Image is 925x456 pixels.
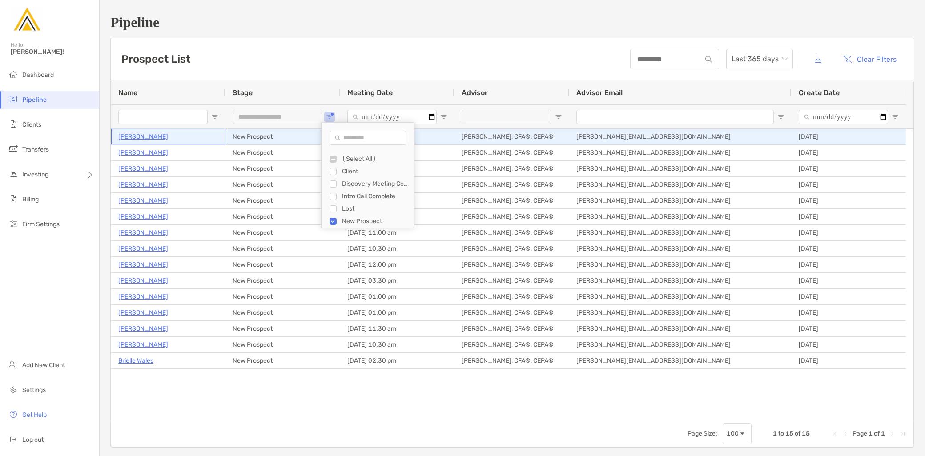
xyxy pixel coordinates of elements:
div: First Page [831,430,838,437]
img: Zoe Logo [11,4,43,36]
div: [DATE] 12:00 pm [340,257,454,272]
div: New Prospect [225,273,340,288]
div: (Select All) [342,155,409,163]
a: [PERSON_NAME] [118,307,168,318]
a: [PERSON_NAME] [118,147,168,158]
img: get-help icon [8,409,19,420]
span: Create Date [799,88,840,97]
button: Open Filter Menu [440,113,447,120]
span: Clients [22,121,41,128]
span: Settings [22,386,46,394]
div: New Prospect [225,177,340,192]
span: Page [853,430,867,437]
a: [PERSON_NAME] [118,179,168,190]
div: [DATE] 01:00 pm [340,289,454,304]
div: [PERSON_NAME], CFA®, CEPA® [454,209,569,224]
div: [PERSON_NAME], CFA®, CEPA® [454,337,569,352]
div: [PERSON_NAME][EMAIL_ADDRESS][DOMAIN_NAME] [569,193,792,208]
div: 100 [727,430,739,437]
img: clients icon [8,119,19,129]
button: Open Filter Menu [211,113,218,120]
div: [PERSON_NAME], CFA®, CEPA® [454,225,569,240]
input: Create Date Filter Input [799,110,888,124]
img: pipeline icon [8,94,19,104]
h3: Prospect List [121,53,190,65]
div: [PERSON_NAME][EMAIL_ADDRESS][DOMAIN_NAME] [569,289,792,304]
div: [DATE] [792,193,906,208]
div: New Prospect [225,193,340,208]
div: New Prospect [225,241,340,256]
span: 15 [802,430,810,437]
div: [DATE] [792,177,906,192]
div: [DATE] [792,129,906,144]
div: New Prospect [225,257,340,272]
div: New Prospect [225,337,340,352]
div: [PERSON_NAME][EMAIL_ADDRESS][DOMAIN_NAME] [569,257,792,272]
p: [PERSON_NAME] [118,259,168,270]
div: New Prospect [225,161,340,176]
a: [PERSON_NAME] [118,275,168,286]
p: [PERSON_NAME] [118,227,168,238]
p: [PERSON_NAME] [118,323,168,334]
span: 1 [773,430,777,437]
div: [DATE] [792,241,906,256]
span: to [778,430,784,437]
div: Page Size [723,423,752,444]
p: [PERSON_NAME] [118,339,168,350]
span: Log out [22,436,44,444]
span: Stage [233,88,253,97]
div: [PERSON_NAME][EMAIL_ADDRESS][DOMAIN_NAME] [569,129,792,144]
p: [PERSON_NAME] [118,243,168,254]
span: Pipeline [22,96,47,104]
span: Last 365 days [732,49,788,69]
span: 1 [881,430,885,437]
div: [DATE] [792,289,906,304]
div: [DATE] 01:00 pm [340,305,454,320]
div: Lost [342,205,409,212]
div: [PERSON_NAME], CFA®, CEPA® [454,353,569,368]
div: [PERSON_NAME][EMAIL_ADDRESS][DOMAIN_NAME] [569,225,792,240]
img: investing icon [8,168,19,179]
a: [PERSON_NAME] [118,211,168,222]
div: [DATE] [792,257,906,272]
div: [PERSON_NAME], CFA®, CEPA® [454,289,569,304]
span: Name [118,88,137,97]
img: logout icon [8,434,19,444]
div: [DATE] [792,337,906,352]
img: input icon [705,56,712,63]
div: [PERSON_NAME][EMAIL_ADDRESS][DOMAIN_NAME] [569,145,792,160]
div: Discovery Meeting Complete [342,180,409,188]
button: Open Filter Menu [777,113,784,120]
div: [PERSON_NAME], CFA®, CEPA® [454,241,569,256]
div: [PERSON_NAME], CFA®, CEPA® [454,193,569,208]
div: Filter List [322,153,414,240]
div: [PERSON_NAME], CFA®, CEPA® [454,177,569,192]
button: Open Filter Menu [326,113,333,120]
span: Meeting Date [347,88,393,97]
div: Client [342,168,409,175]
div: [DATE] [792,209,906,224]
img: transfers icon [8,144,19,154]
div: New Prospect [225,289,340,304]
div: [PERSON_NAME], CFA®, CEPA® [454,129,569,144]
div: New Prospect [225,209,340,224]
span: Transfers [22,146,49,153]
a: [PERSON_NAME] [118,195,168,206]
div: [PERSON_NAME][EMAIL_ADDRESS][DOMAIN_NAME] [569,273,792,288]
span: Get Help [22,411,47,419]
div: Next Page [889,430,896,437]
div: [DATE] [792,145,906,160]
span: Billing [22,196,39,203]
p: [PERSON_NAME] [118,131,168,142]
p: [PERSON_NAME] [118,291,168,302]
div: [PERSON_NAME][EMAIL_ADDRESS][DOMAIN_NAME] [569,209,792,224]
span: 15 [785,430,793,437]
div: New Prospect [225,353,340,368]
div: [DATE] 03:30 pm [340,273,454,288]
button: Open Filter Menu [892,113,899,120]
div: [PERSON_NAME], CFA®, CEPA® [454,321,569,336]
